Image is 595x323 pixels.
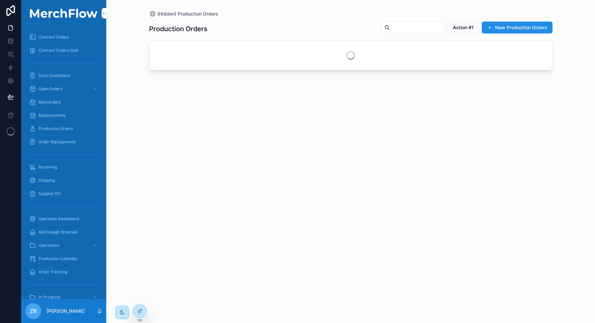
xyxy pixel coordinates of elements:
span: Production Orders [39,126,73,131]
div: scrollable content [21,27,106,299]
button: New Production Orders [482,22,552,33]
span: Contract Orders [39,34,69,40]
a: Production Orders [25,123,102,135]
span: (Hidden) Production Orders [157,11,218,17]
a: Production Calendar [25,253,102,265]
a: Open Orders [25,83,102,95]
span: Order Tracking [39,269,67,275]
a: Contract Orders [25,31,102,43]
a: Backorders [25,96,102,108]
span: Order Management [39,139,75,145]
a: Replacements [25,109,102,121]
img: App logo [25,9,102,18]
span: In-Progress [39,294,61,300]
span: Contract Orders (old) [39,48,78,53]
h1: Production Orders [149,24,208,33]
span: Deco Dashboard [39,73,70,78]
p: [PERSON_NAME] [46,308,85,314]
span: Shipping [39,178,55,183]
span: Production Calendar [39,256,77,261]
span: Action #1 [453,24,473,31]
a: Operations [25,239,102,251]
span: ZR [30,307,37,315]
a: Order Tracking [25,266,102,278]
span: Operations [39,243,59,248]
span: Open Orders [39,86,62,92]
span: Receiving [39,164,57,170]
span: Supplier PO [39,191,61,196]
a: Shipping [25,174,102,186]
button: Action #1 [447,22,479,33]
span: Replacements [39,113,65,118]
a: (Hidden) Production Orders [149,11,218,17]
a: Deco Dashboard [25,70,102,82]
a: Receiving [25,161,102,173]
a: Order Management [25,136,102,148]
span: Backorders [39,99,60,105]
span: Add Design (Internal) [39,229,78,235]
span: Operation Dashboard [39,216,79,222]
a: Operation Dashboard [25,213,102,225]
a: Contract Orders (old) [25,44,102,56]
a: Add Design (Internal) [25,226,102,238]
a: Supplier PO [25,188,102,200]
a: In-Progress [25,291,102,303]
